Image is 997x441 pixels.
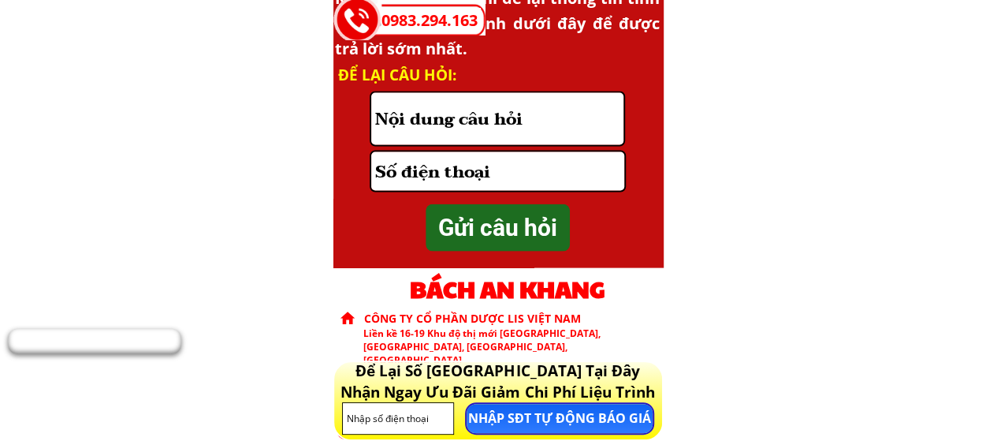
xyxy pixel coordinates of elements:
[343,403,454,434] input: Nhập số điện thoại
[381,8,485,33] a: 0983.294.163
[371,152,625,191] input: Số điện thoại
[426,204,570,252] p: Gửi câu hỏi
[338,63,496,87] h3: ĐỂ LẠI CÂU HỎI:
[336,361,659,402] h3: Để Lại Số [GEOGRAPHIC_DATA] Tại Đây Nhận Ngay Ưu Đãi Giảm Chi Phí Liệu Trình
[467,404,652,433] p: NHẬP SĐT TỰ ĐỘNG BÁO GIÁ
[363,327,653,367] p: Liền kề 16-19 Khu độ thị mới [GEOGRAPHIC_DATA], [GEOGRAPHIC_DATA], [GEOGRAPHIC_DATA], [GEOGRAPHIC...
[410,270,627,308] h3: Bách An Khang
[364,311,655,327] p: CÔNG TY CỔ PHẦN DƯỢC LIS VIỆT NAM
[371,93,624,145] input: Nội dung câu hỏi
